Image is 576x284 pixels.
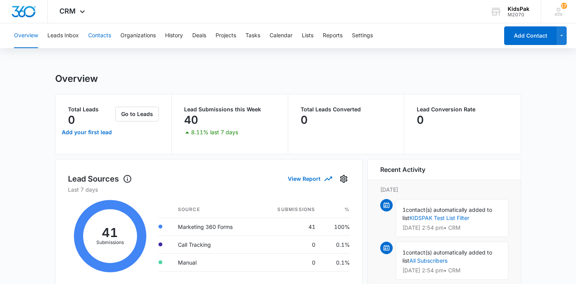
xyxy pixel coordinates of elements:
div: account name [508,6,529,12]
button: Calendar [270,23,292,48]
p: Total Leads [68,107,114,112]
th: Source [172,201,258,218]
p: Lead Submissions this Week [184,107,275,112]
button: Reports [323,23,343,48]
span: 172 [561,3,567,9]
td: 41 [258,218,322,236]
button: Deals [192,23,206,48]
p: Lead Conversion Rate [417,107,508,112]
td: Manual [172,253,258,271]
th: % [322,201,350,218]
button: Projects [216,23,236,48]
button: Overview [14,23,38,48]
p: 8.11% last 7 days [191,130,238,135]
button: Settings [352,23,373,48]
button: Tasks [245,23,260,48]
p: 0 [68,114,75,126]
td: 0.1% [322,236,350,253]
div: account id [508,12,529,17]
button: View Report [288,172,331,185]
p: [DATE] [380,185,508,194]
td: 0.1% [322,253,350,271]
p: [DATE] 2:54 pm • CRM [402,268,502,273]
span: CRM [59,7,76,15]
p: Total Leads Converted [301,107,392,112]
th: Submissions [258,201,322,218]
button: Lists [302,23,313,48]
span: contact(s) automatically added to list [402,249,492,264]
td: 0 [258,236,322,253]
a: KIDSPAK Test List Filter [409,215,469,221]
div: notifications count [561,3,567,9]
td: Call Tracking [172,236,258,253]
p: 0 [417,114,424,126]
span: 1 [402,249,406,256]
span: contact(s) automatically added to list [402,206,492,221]
td: Marketing 360 Forms [172,218,258,236]
button: Add Contact [504,26,557,45]
h1: Overview [55,73,98,85]
button: Organizations [120,23,156,48]
h1: Lead Sources [68,173,132,185]
button: Go to Leads [115,107,159,121]
button: Leads Inbox [47,23,79,48]
span: 1 [402,206,406,213]
p: [DATE] 2:54 pm • CRM [402,225,502,230]
h6: Recent Activity [380,165,425,174]
td: 100% [322,218,350,236]
p: 40 [184,114,198,126]
button: Contacts [88,23,111,48]
button: Settings [338,173,350,185]
td: 0 [258,253,322,271]
a: All Subscribers [409,257,447,264]
button: History [165,23,183,48]
p: 0 [301,114,308,126]
a: Add your first lead [60,123,114,142]
a: Go to Leads [115,111,159,117]
p: Last 7 days [68,185,350,194]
